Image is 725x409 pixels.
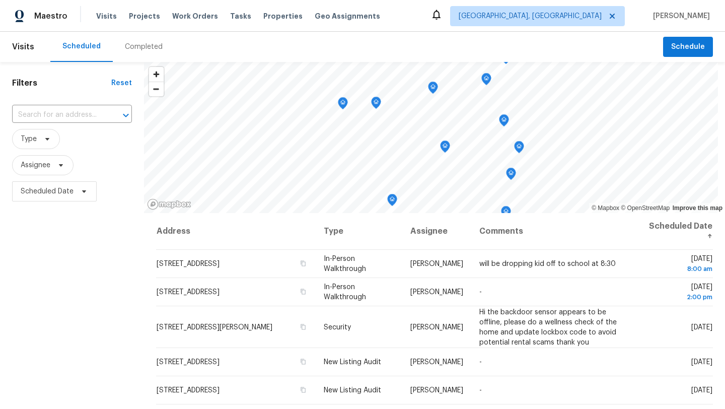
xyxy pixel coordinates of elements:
[514,141,524,157] div: Map marker
[646,255,712,274] span: [DATE]
[501,206,511,222] div: Map marker
[471,213,638,250] th: Comments
[691,323,712,330] span: [DATE]
[621,204,670,212] a: OpenStreetMap
[21,186,74,196] span: Scheduled Date
[410,359,463,366] span: [PERSON_NAME]
[649,11,710,21] span: [PERSON_NAME]
[324,359,381,366] span: New Listing Audit
[673,204,722,212] a: Improve this map
[324,255,366,272] span: In-Person Walkthrough
[119,108,133,122] button: Open
[157,359,220,366] span: [STREET_ADDRESS]
[646,284,712,302] span: [DATE]
[21,134,37,144] span: Type
[410,387,463,394] span: [PERSON_NAME]
[592,204,619,212] a: Mapbox
[12,107,104,123] input: Search for an address...
[157,289,220,296] span: [STREET_ADDRESS]
[506,168,516,183] div: Map marker
[12,78,111,88] h1: Filters
[638,213,713,250] th: Scheduled Date ↑
[691,387,712,394] span: [DATE]
[157,260,220,267] span: [STREET_ADDRESS]
[147,198,191,210] a: Mapbox homepage
[263,11,303,21] span: Properties
[157,323,272,330] span: [STREET_ADDRESS][PERSON_NAME]
[125,42,163,52] div: Completed
[499,114,509,130] div: Map marker
[230,13,251,20] span: Tasks
[410,289,463,296] span: [PERSON_NAME]
[34,11,67,21] span: Maestro
[62,41,101,51] div: Scheduled
[324,387,381,394] span: New Listing Audit
[157,387,220,394] span: [STREET_ADDRESS]
[428,82,438,97] div: Map marker
[479,387,482,394] span: -
[299,259,308,268] button: Copy Address
[459,11,602,21] span: [GEOGRAPHIC_DATA], [GEOGRAPHIC_DATA]
[691,359,712,366] span: [DATE]
[440,141,450,156] div: Map marker
[646,264,712,274] div: 8:00 am
[324,284,366,301] span: In-Person Walkthrough
[315,11,380,21] span: Geo Assignments
[402,213,471,250] th: Assignee
[129,11,160,21] span: Projects
[299,322,308,331] button: Copy Address
[316,213,402,250] th: Type
[21,160,50,170] span: Assignee
[149,82,164,96] button: Zoom out
[479,260,616,267] span: will be dropping kid off to school at 8:30
[111,78,132,88] div: Reset
[479,308,617,346] span: Hi the backdoor sensor appears to be offline, please do a wellness check of the home and update l...
[12,36,34,58] span: Visits
[156,213,316,250] th: Address
[172,11,218,21] span: Work Orders
[338,97,348,113] div: Map marker
[646,292,712,302] div: 2:00 pm
[410,260,463,267] span: [PERSON_NAME]
[144,62,718,213] canvas: Map
[371,97,381,112] div: Map marker
[410,323,463,330] span: [PERSON_NAME]
[479,289,482,296] span: -
[299,287,308,296] button: Copy Address
[671,41,705,53] span: Schedule
[479,359,482,366] span: -
[481,73,491,89] div: Map marker
[663,37,713,57] button: Schedule
[324,323,351,330] span: Security
[387,194,397,210] div: Map marker
[299,357,308,366] button: Copy Address
[149,67,164,82] button: Zoom in
[96,11,117,21] span: Visits
[299,385,308,394] button: Copy Address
